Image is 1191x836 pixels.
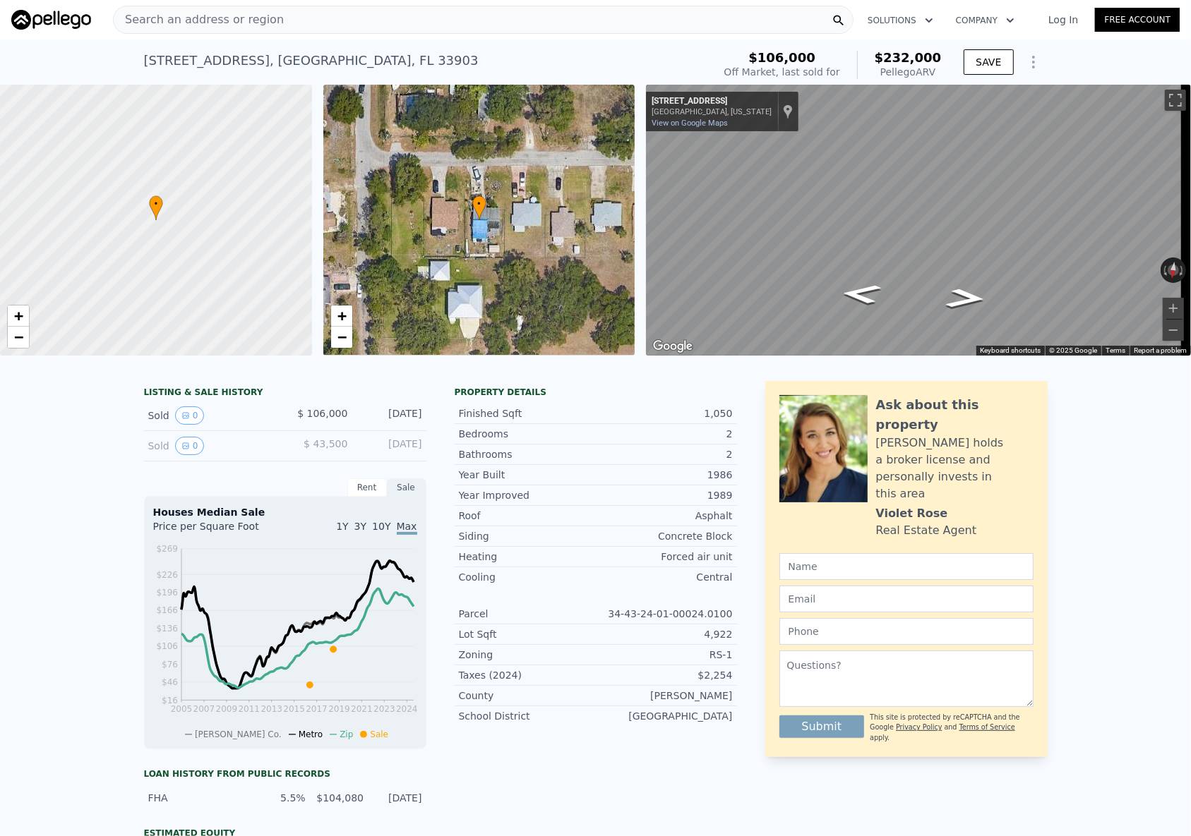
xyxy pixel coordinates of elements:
span: $106,000 [748,50,815,65]
div: • [149,195,163,220]
div: Siding [459,529,596,543]
div: Year Built [459,468,596,482]
span: 10Y [372,521,390,532]
div: Loan history from public records [144,768,426,780]
div: Bathrooms [459,447,596,461]
a: Terms (opens in new tab) [1106,346,1125,354]
button: Show Options [1019,48,1048,76]
div: [GEOGRAPHIC_DATA], [US_STATE] [652,107,772,116]
a: Privacy Policy [896,723,942,731]
span: Search an address or region [114,11,284,28]
tspan: $46 [162,677,178,687]
img: Google [650,337,696,356]
span: [PERSON_NAME] Co. [195,729,282,739]
button: Zoom in [1163,298,1184,319]
div: LISTING & SALE HISTORY [144,387,426,401]
span: Zip [340,729,353,739]
div: Street View [646,85,1191,356]
path: Go West, Capitol St [929,284,1003,313]
button: Company [945,8,1026,33]
tspan: 2023 [373,704,395,714]
a: Show location on map [783,104,793,119]
span: • [472,198,486,210]
div: [PERSON_NAME] [596,689,733,703]
div: Pellego ARV [875,65,942,79]
span: Max [397,521,417,535]
tspan: $76 [162,660,178,670]
span: Sale [370,729,388,739]
div: RS-1 [596,648,733,662]
div: 1,050 [596,406,733,420]
button: Submit [779,715,865,738]
a: Free Account [1095,8,1180,32]
tspan: $16 [162,696,178,705]
button: View historical data [175,437,205,455]
span: − [337,328,346,346]
div: [GEOGRAPHIC_DATA] [596,709,733,723]
div: School District [459,709,596,723]
div: Violet Rose [876,505,948,522]
input: Name [779,553,1034,580]
button: SAVE [964,49,1013,75]
img: Pellego [11,10,91,30]
tspan: $106 [156,641,178,651]
tspan: 2013 [261,704,282,714]
div: 34-43-24-01-00024.0100 [596,607,733,621]
a: View on Google Maps [652,119,728,128]
button: Toggle fullscreen view [1165,90,1186,111]
a: Terms of Service [959,723,1015,731]
div: $104,080 [314,791,364,805]
div: Property details [455,387,737,398]
span: $ 43,500 [304,438,347,449]
tspan: $166 [156,606,178,616]
div: Cooling [459,570,596,584]
span: $ 106,000 [297,408,347,419]
div: Year Improved [459,488,596,502]
div: Heating [459,550,596,564]
tspan: $136 [156,624,178,634]
span: + [14,307,23,325]
input: Phone [779,618,1034,645]
div: 2 [596,447,733,461]
button: Reset the view [1166,257,1180,284]
span: + [337,307,346,325]
tspan: 2017 [306,704,328,714]
button: Solutions [856,8,945,33]
span: Metro [299,729,323,739]
tspan: 2024 [396,704,418,714]
div: Finished Sqft [459,406,596,420]
div: Asphalt [596,509,733,523]
div: Forced air unit [596,550,733,564]
button: Rotate clockwise [1179,258,1187,283]
a: Report a problem [1134,346,1187,354]
button: Keyboard shortcuts [980,346,1041,356]
tspan: 2015 [283,704,305,714]
div: Concrete Block [596,529,733,543]
div: $2,254 [596,668,733,682]
div: • [472,195,486,220]
span: − [14,328,23,346]
div: Zoning [459,648,596,662]
div: Sold [148,406,274,425]
span: © 2025 Google [1049,346,1097,354]
tspan: 2009 [215,704,237,714]
div: [DATE] [359,437,422,455]
path: Go East, Capitol St [824,279,898,309]
tspan: 2007 [193,704,215,714]
div: Central [596,570,733,584]
div: Map [646,85,1191,356]
div: 1989 [596,488,733,502]
tspan: 2021 [351,704,373,714]
div: 4,922 [596,627,733,641]
tspan: 2005 [170,704,192,714]
div: Houses Median Sale [153,505,417,519]
div: Sold [148,437,274,455]
div: Lot Sqft [459,627,596,641]
a: Zoom out [331,327,352,348]
span: 3Y [354,521,366,532]
div: [PERSON_NAME] holds a broker license and personally invests in this area [876,435,1034,502]
div: Roof [459,509,596,523]
div: Taxes (2024) [459,668,596,682]
div: [STREET_ADDRESS] [652,96,772,107]
a: Zoom out [8,327,29,348]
